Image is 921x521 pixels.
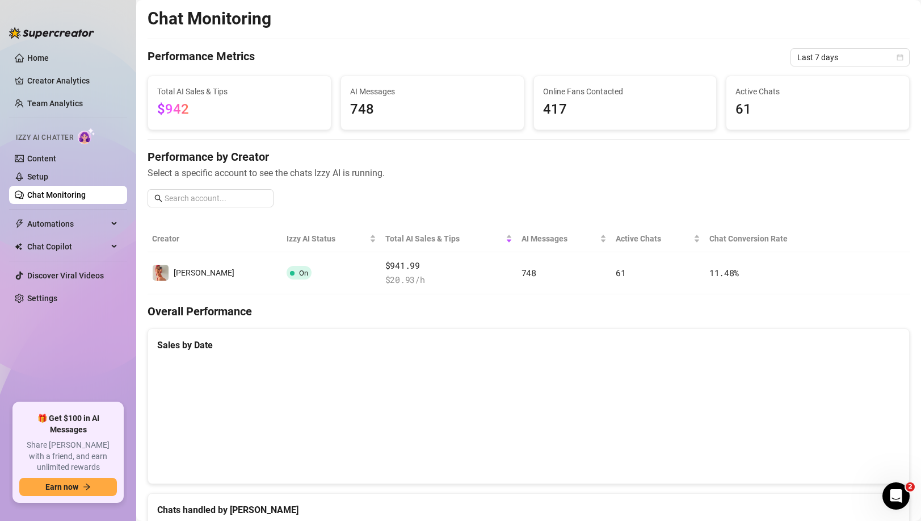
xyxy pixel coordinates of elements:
[19,478,117,496] button: Earn nowarrow-right
[27,294,57,303] a: Settings
[797,49,903,66] span: Last 7 days
[882,482,910,510] iframe: Intercom live chat
[16,132,73,143] span: Izzy AI Chatter
[705,226,834,252] th: Chat Conversion Rate
[148,166,910,180] span: Select a specific account to see the chats Izzy AI is running.
[154,194,162,202] span: search
[385,259,512,273] span: $941.99
[385,273,512,287] span: $ 20.93 /h
[616,232,691,245] span: Active Chats
[148,48,255,66] h4: Performance Metrics
[165,192,267,205] input: Search account...
[517,226,611,252] th: AI Messages
[27,271,104,280] a: Discover Viral Videos
[385,232,503,245] span: Total AI Sales & Tips
[282,226,381,252] th: Izzy AI Status
[735,85,900,98] span: Active Chats
[15,243,22,251] img: Chat Copilot
[148,226,282,252] th: Creator
[27,154,56,163] a: Content
[616,267,625,278] span: 61
[27,190,86,199] a: Chat Monitoring
[522,232,598,245] span: AI Messages
[27,72,118,90] a: Creator Analytics
[148,303,910,319] h4: Overall Performance
[522,267,536,278] span: 748
[287,232,367,245] span: Izzy AI Status
[350,99,515,120] span: 748
[27,99,83,108] a: Team Analytics
[148,149,910,165] h4: Performance by Creator
[157,503,900,517] div: Chats handled by [PERSON_NAME]
[157,101,189,117] span: $942
[27,237,108,256] span: Chat Copilot
[299,269,308,277] span: On
[45,482,78,491] span: Earn now
[153,265,169,281] img: holly
[543,85,708,98] span: Online Fans Contacted
[611,226,705,252] th: Active Chats
[19,413,117,435] span: 🎁 Get $100 in AI Messages
[543,99,708,120] span: 417
[148,8,271,30] h2: Chat Monitoring
[897,54,903,61] span: calendar
[381,226,517,252] th: Total AI Sales & Tips
[15,219,24,228] span: thunderbolt
[27,53,49,62] a: Home
[174,268,234,277] span: [PERSON_NAME]
[27,172,48,181] a: Setup
[27,215,108,233] span: Automations
[83,483,91,491] span: arrow-right
[709,267,739,278] span: 11.48 %
[78,128,95,144] img: AI Chatter
[906,482,915,491] span: 2
[157,85,322,98] span: Total AI Sales & Tips
[350,85,515,98] span: AI Messages
[9,27,94,39] img: logo-BBDzfeDw.svg
[157,338,900,352] div: Sales by Date
[735,99,900,120] span: 61
[19,440,117,473] span: Share [PERSON_NAME] with a friend, and earn unlimited rewards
